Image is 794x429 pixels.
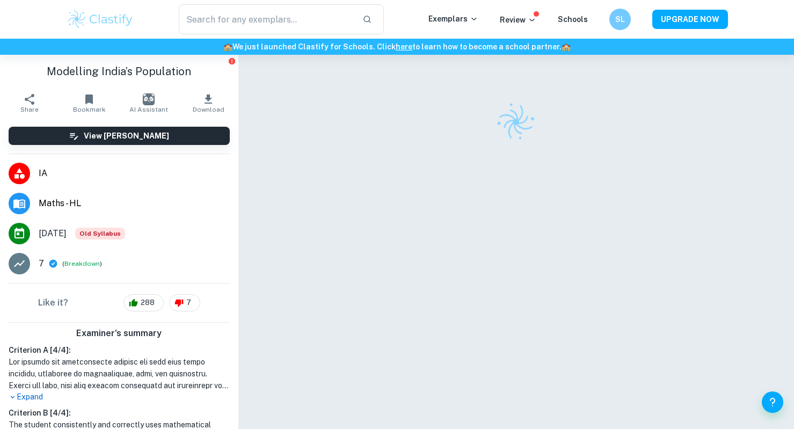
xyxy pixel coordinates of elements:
h6: SL [614,13,626,25]
p: Expand [9,391,230,403]
span: [DATE] [39,227,67,240]
button: UPGRADE NOW [652,10,728,29]
button: AI Assistant [119,88,179,118]
button: Download [179,88,238,118]
h6: Criterion A [ 4 / 4 ]: [9,344,230,356]
button: Report issue [228,57,236,65]
span: AI Assistant [129,106,168,113]
p: Exemplars [428,13,478,25]
h6: View [PERSON_NAME] [84,130,169,142]
h6: Criterion B [ 4 / 4 ]: [9,407,230,419]
p: Review [500,14,536,26]
div: Although this IA is written for the old math syllabus (last exam in November 2020), the current I... [75,228,125,239]
button: Bookmark [60,88,119,118]
a: Schools [558,15,588,24]
img: AI Assistant [143,93,155,105]
h1: Lor ipsumdo sit ametconsecte adipisc eli sedd eius tempo incididu, utlaboree do magnaaliquae, adm... [9,356,230,391]
h1: Modelling India’s Population [9,63,230,79]
span: Share [20,106,39,113]
input: Search for any exemplars... [179,4,354,34]
p: 7 [39,257,44,270]
button: View [PERSON_NAME] [9,127,230,145]
img: Clastify logo [490,96,542,148]
span: Bookmark [73,106,106,113]
h6: We just launched Clastify for Schools. Click to learn how to become a school partner. [2,41,792,53]
button: Help and Feedback [762,391,783,413]
span: Download [193,106,224,113]
span: 288 [135,297,161,308]
button: Breakdown [64,259,100,268]
span: Maths - HL [39,197,230,210]
span: 🏫 [223,42,232,51]
h6: Like it? [38,296,68,309]
span: Old Syllabus [75,228,125,239]
button: SL [609,9,631,30]
span: ( ) [62,259,102,269]
h6: Examiner's summary [4,327,234,340]
a: here [396,42,412,51]
span: IA [39,167,230,180]
img: Clastify logo [67,9,135,30]
span: 🏫 [562,42,571,51]
span: 7 [180,297,197,308]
